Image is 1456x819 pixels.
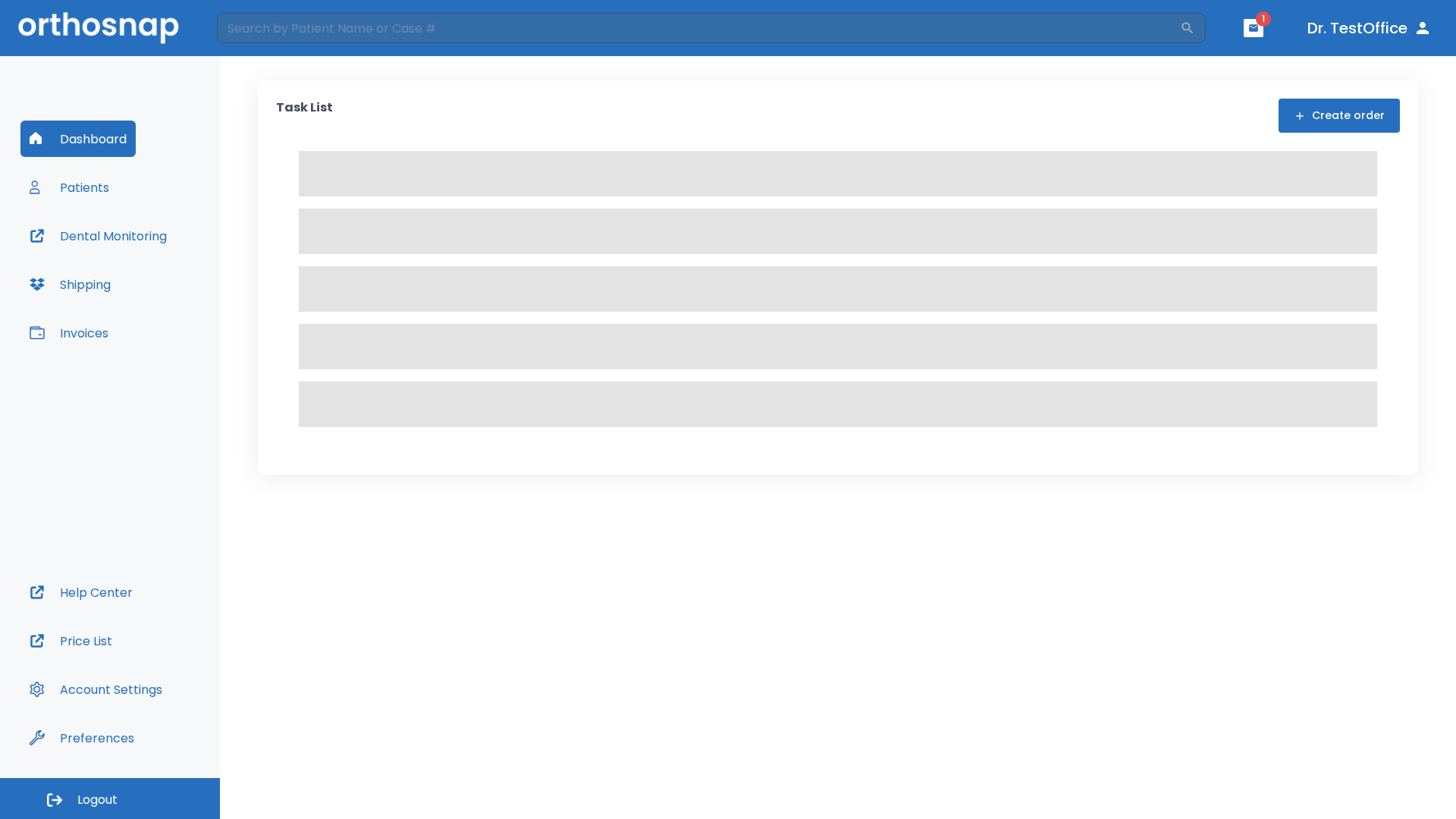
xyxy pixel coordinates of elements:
button: Create order [1279,99,1400,133]
button: Patients [20,169,118,206]
button: Invoices [20,315,118,351]
p: Task List [276,99,333,133]
button: Dashboard [20,121,136,157]
button: Dental Monitoring [20,218,176,254]
button: Preferences [20,720,143,756]
span: Logout [77,792,118,808]
span: 1 [1256,11,1271,27]
button: Dr. TestOffice [1301,14,1438,42]
button: Account Settings [20,671,171,708]
button: Price List [20,623,121,659]
button: Shipping [20,266,120,303]
img: Orthosnap [18,12,179,43]
button: Help Center [20,574,142,610]
input: Search by Patient Name or Case # [217,13,1180,43]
